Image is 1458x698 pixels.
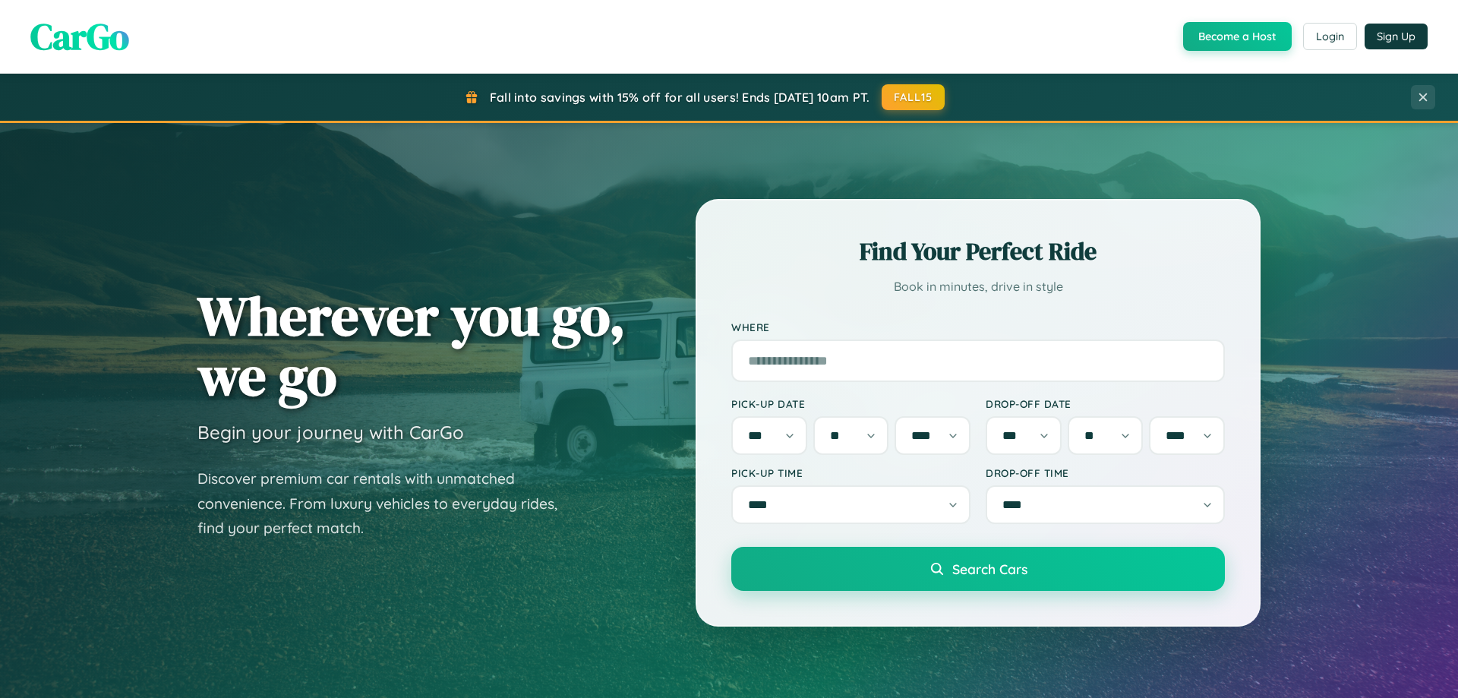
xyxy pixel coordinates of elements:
h2: Find Your Perfect Ride [731,235,1225,268]
span: Fall into savings with 15% off for all users! Ends [DATE] 10am PT. [490,90,870,105]
button: Login [1303,23,1357,50]
label: Drop-off Date [986,397,1225,410]
h1: Wherever you go, we go [197,286,626,406]
p: Book in minutes, drive in style [731,276,1225,298]
span: Search Cars [952,561,1027,577]
label: Drop-off Time [986,466,1225,479]
label: Where [731,321,1225,333]
label: Pick-up Time [731,466,970,479]
button: Sign Up [1365,24,1428,49]
button: Become a Host [1183,22,1292,51]
button: Search Cars [731,547,1225,591]
label: Pick-up Date [731,397,970,410]
p: Discover premium car rentals with unmatched convenience. From luxury vehicles to everyday rides, ... [197,466,577,541]
span: CarGo [30,11,129,62]
h3: Begin your journey with CarGo [197,421,464,444]
button: FALL15 [882,84,945,110]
